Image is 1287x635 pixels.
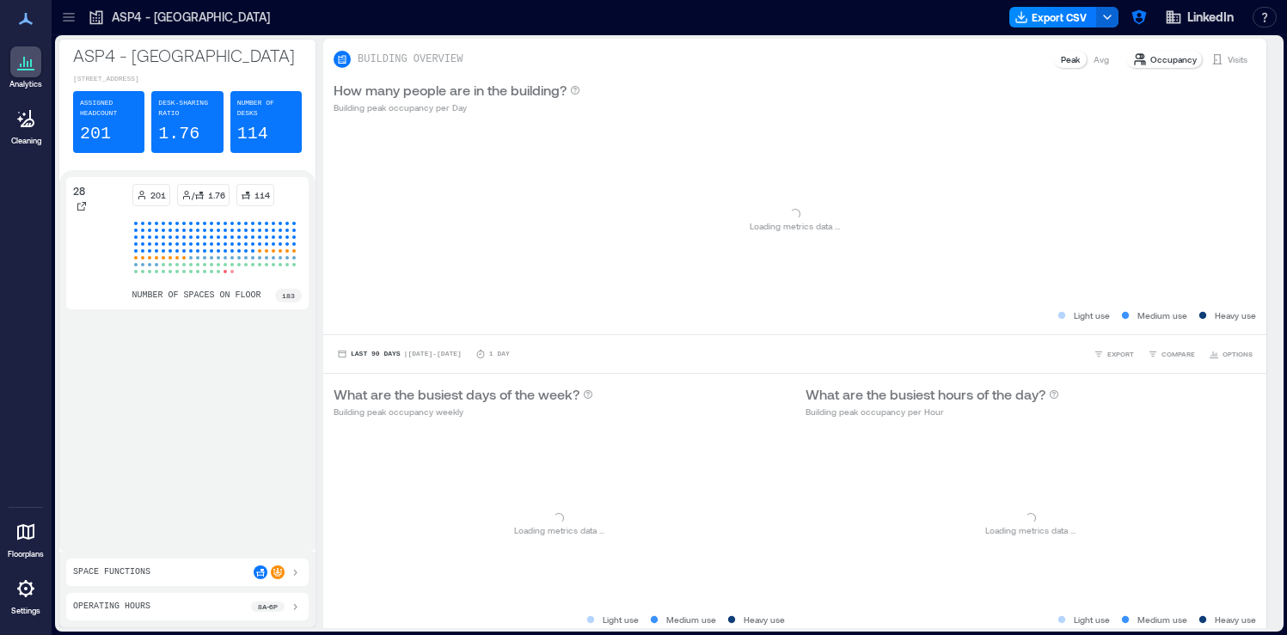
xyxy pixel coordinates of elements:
[1187,9,1234,26] span: LinkedIn
[489,349,510,359] p: 1 Day
[666,613,716,626] p: Medium use
[334,101,580,114] p: Building peak occupancy per Day
[985,523,1076,537] p: Loading metrics data ...
[806,384,1045,405] p: What are the busiest hours of the day?
[3,511,49,565] a: Floorplans
[334,80,567,101] p: How many people are in the building?
[1144,345,1198,363] button: COMPARE
[334,345,465,363] button: Last 90 Days |[DATE]-[DATE]
[806,405,1059,418] p: Building peak occupancy per Hour
[11,136,41,146] p: Cleaning
[1074,308,1110,322] p: Light use
[8,549,44,559] p: Floorplans
[258,601,278,612] p: 8a - 6p
[603,613,639,626] p: Light use
[73,43,302,67] p: ASP4 - [GEOGRAPHIC_DATA]
[1150,52,1197,66] p: Occupancy
[80,98,138,119] p: Assigned Headcount
[334,384,579,405] p: What are the busiest days of the week?
[1223,349,1253,359] span: OPTIONS
[73,184,85,198] p: 28
[73,600,150,614] p: Operating Hours
[1215,308,1256,322] p: Heavy use
[744,613,785,626] p: Heavy use
[208,188,225,202] p: 1.76
[1061,52,1080,66] p: Peak
[358,52,463,66] p: BUILDING OVERVIEW
[1205,345,1256,363] button: OPTIONS
[4,98,47,151] a: Cleaning
[150,188,166,202] p: 201
[9,79,42,89] p: Analytics
[192,188,194,202] p: /
[1137,308,1187,322] p: Medium use
[1228,52,1247,66] p: Visits
[254,188,270,202] p: 114
[4,41,47,95] a: Analytics
[1107,349,1134,359] span: EXPORT
[1074,613,1110,626] p: Light use
[5,568,46,621] a: Settings
[1161,349,1195,359] span: COMPARE
[132,289,261,302] p: number of spaces on floor
[237,98,295,119] p: Number of Desks
[1094,52,1109,66] p: Avg
[1090,345,1137,363] button: EXPORT
[158,122,199,146] p: 1.76
[237,122,268,146] p: 114
[1009,7,1097,27] button: Export CSV
[1215,613,1256,626] p: Heavy use
[11,606,40,616] p: Settings
[80,122,111,146] p: 201
[282,290,295,301] p: 183
[73,74,302,84] p: [STREET_ADDRESS]
[73,565,150,579] p: Space Functions
[514,523,604,537] p: Loading metrics data ...
[158,98,216,119] p: Desk-sharing ratio
[112,9,270,26] p: ASP4 - [GEOGRAPHIC_DATA]
[750,219,840,233] p: Loading metrics data ...
[334,405,593,418] p: Building peak occupancy weekly
[1160,3,1239,31] button: LinkedIn
[1137,613,1187,626] p: Medium use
